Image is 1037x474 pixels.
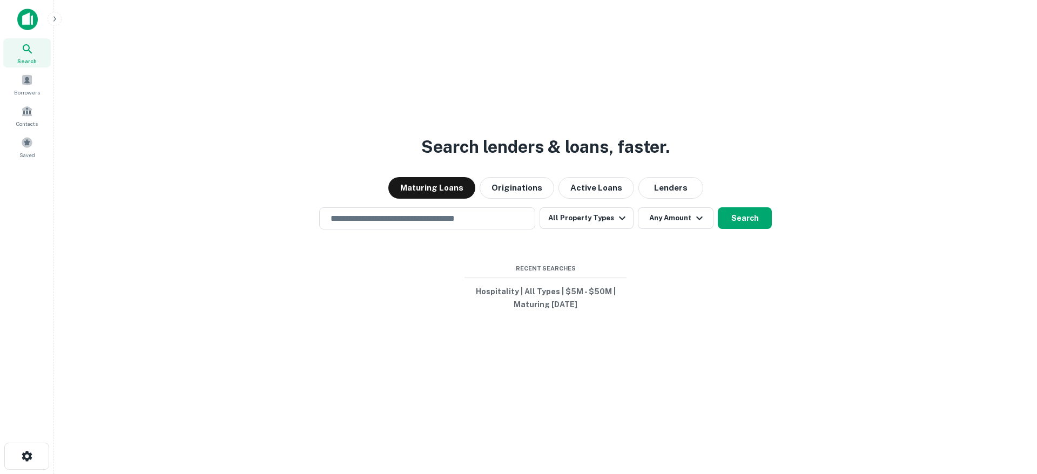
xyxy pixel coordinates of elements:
span: Saved [19,151,35,159]
img: capitalize-icon.png [17,9,38,30]
button: Lenders [638,177,703,199]
span: Borrowers [14,88,40,97]
button: Search [718,207,772,229]
iframe: Chat Widget [983,388,1037,439]
button: Active Loans [558,177,634,199]
button: All Property Types [540,207,634,229]
button: Maturing Loans [388,177,475,199]
span: Search [17,57,37,65]
button: Originations [480,177,554,199]
a: Contacts [3,101,51,130]
a: Borrowers [3,70,51,99]
h3: Search lenders & loans, faster. [421,134,670,160]
a: Search [3,38,51,67]
span: Recent Searches [464,264,627,273]
button: Any Amount [638,207,713,229]
button: Hospitality | All Types | $5M - $50M | Maturing [DATE] [464,282,627,314]
span: Contacts [16,119,38,128]
a: Saved [3,132,51,161]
